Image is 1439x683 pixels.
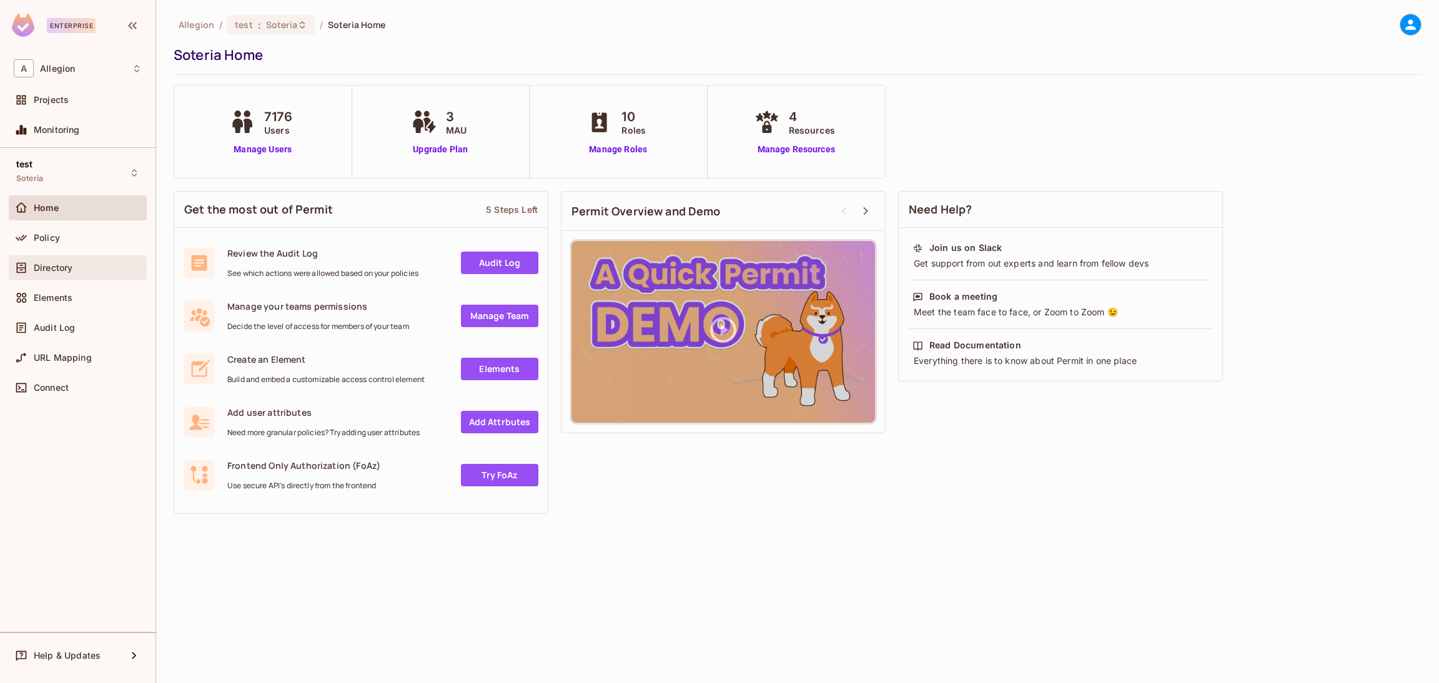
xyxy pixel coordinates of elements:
[446,124,467,137] span: MAU
[34,323,75,333] span: Audit Log
[929,290,997,303] div: Book a meeting
[235,19,253,31] span: test
[751,143,841,156] a: Manage Resources
[227,268,418,278] span: See which actions were allowed based on your policies
[929,242,1002,254] div: Join us on Slack
[179,19,214,31] span: the active workspace
[184,202,333,217] span: Get the most out of Permit
[912,257,1209,270] div: Get support from out experts and learn from fellow devs
[16,159,33,169] span: test
[227,481,380,491] span: Use secure API's directly from the frontend
[34,203,59,213] span: Home
[40,64,75,74] span: Workspace: Allegion
[34,651,101,661] span: Help & Updates
[12,14,34,37] img: SReyMgAAAABJRU5ErkJggg==
[227,459,380,471] span: Frontend Only Authorization (FoAz)
[446,107,467,126] span: 3
[266,19,297,31] span: Soteria
[219,19,222,31] li: /
[14,59,34,77] span: A
[461,305,538,327] a: Manage Team
[571,204,721,219] span: Permit Overview and Demo
[264,107,293,126] span: 7176
[34,125,80,135] span: Monitoring
[34,293,72,303] span: Elements
[227,247,418,259] span: Review the Audit Log
[328,19,386,31] span: Soteria Home
[34,263,72,273] span: Directory
[320,19,323,31] li: /
[621,107,646,126] span: 10
[227,428,420,438] span: Need more granular policies? Try adding user attributes
[486,204,538,215] div: 5 Steps Left
[34,353,92,363] span: URL Mapping
[34,383,69,393] span: Connect
[257,20,262,30] span: :
[227,300,409,312] span: Manage your teams permissions
[408,143,473,156] a: Upgrade Plan
[227,322,409,332] span: Decide the level of access for members of your team
[461,464,538,486] a: Try FoAz
[227,375,425,385] span: Build and embed a customizable access control element
[34,95,69,105] span: Projects
[227,143,299,156] a: Manage Users
[461,411,538,433] a: Add Attrbutes
[912,355,1209,367] div: Everything there is to know about Permit in one place
[461,358,538,380] a: Elements
[34,233,60,243] span: Policy
[174,46,1415,64] div: Soteria Home
[584,143,652,156] a: Manage Roles
[47,18,96,33] div: Enterprise
[621,124,646,137] span: Roles
[227,353,425,365] span: Create an Element
[912,306,1209,318] div: Meet the team face to face, or Zoom to Zoom 😉
[789,124,835,137] span: Resources
[461,252,538,274] a: Audit Log
[264,124,293,137] span: Users
[909,202,972,217] span: Need Help?
[929,339,1021,351] div: Read Documentation
[227,406,420,418] span: Add user attributes
[16,174,43,184] span: Soteria
[789,107,835,126] span: 4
